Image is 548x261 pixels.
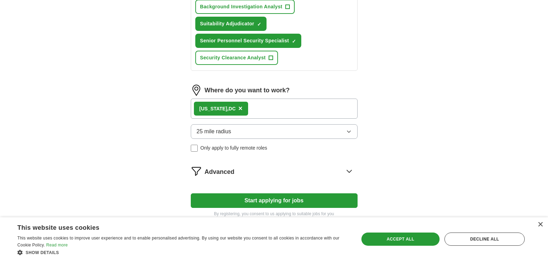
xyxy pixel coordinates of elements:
[205,86,290,95] label: Where do you want to work?
[238,103,243,114] button: ×
[205,167,235,177] span: Advanced
[200,37,289,44] span: Senior Personnel Security Specialist
[191,85,202,96] img: location.png
[292,39,296,44] span: ✓
[17,249,349,256] div: Show details
[200,20,254,27] span: Suitability Adjudicator
[46,243,68,247] a: Read more, opens a new window
[238,104,243,112] span: ×
[191,124,358,139] button: 25 mile radius
[191,211,358,217] p: By registering, you consent to us applying to suitable jobs for you
[200,3,283,10] span: Background Investigation Analyst
[257,22,261,27] span: ✓
[17,221,332,232] div: This website uses cookies
[200,54,266,61] span: Security Clearance Analyst
[191,166,202,177] img: filter
[538,222,543,227] div: Close
[444,233,525,246] div: Decline all
[361,233,440,246] div: Accept all
[201,144,267,152] span: Only apply to fully remote roles
[191,193,358,208] button: Start applying for jobs
[26,250,59,255] span: Show details
[191,145,198,152] input: Only apply to fully remote roles
[199,105,236,112] div: DC
[195,17,267,31] button: Suitability Adjudicator✓
[195,34,301,48] button: Senior Personnel Security Specialist✓
[195,51,278,65] button: Security Clearance Analyst
[17,236,340,247] span: This website uses cookies to improve user experience and to enable personalised advertising. By u...
[199,106,229,111] strong: [US_STATE],
[197,127,231,136] span: 25 mile radius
